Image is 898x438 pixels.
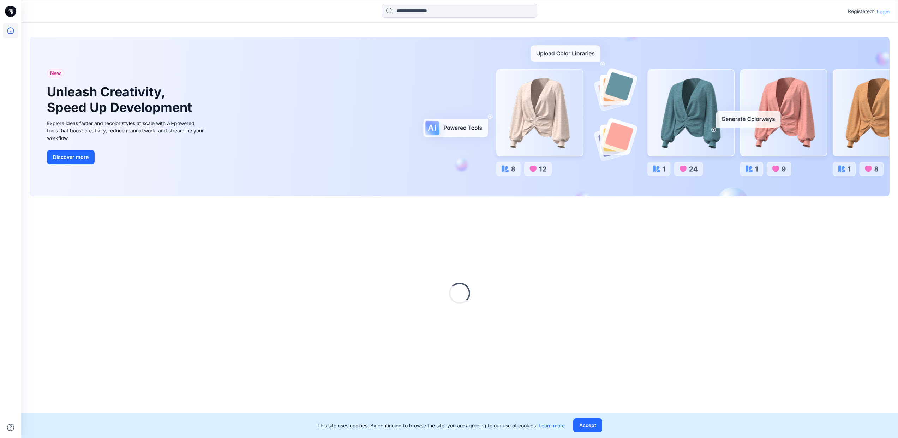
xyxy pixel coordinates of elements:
[50,69,61,77] span: New
[573,418,602,432] button: Accept
[877,8,890,15] p: Login
[47,84,195,115] h1: Unleash Creativity, Speed Up Development
[47,150,95,164] button: Discover more
[539,422,565,428] a: Learn more
[47,119,206,142] div: Explore ideas faster and recolor styles at scale with AI-powered tools that boost creativity, red...
[848,7,875,16] p: Registered?
[47,150,206,164] a: Discover more
[317,422,565,429] p: This site uses cookies. By continuing to browse the site, you are agreeing to our use of cookies.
